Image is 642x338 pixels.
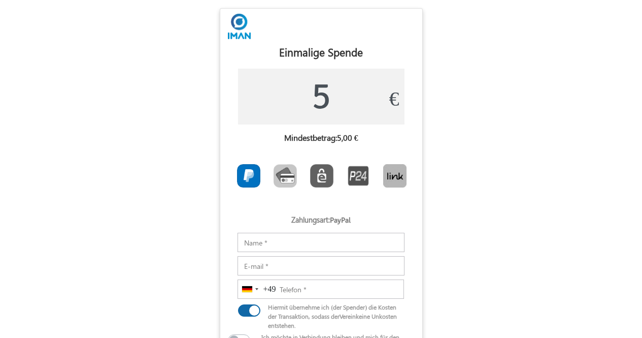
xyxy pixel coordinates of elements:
img: Link.png [383,164,407,188]
img: PayPal.png [237,164,260,188]
img: CardCollection.png [274,164,297,188]
img: P24.png [347,164,370,188]
div: Hiermit übernehme ich (der Spender) die Kosten der Transaktion, sodass der keine Unkosten entstehen. [260,302,412,330]
input: 0€ [238,69,404,125]
div: +49 [263,283,276,295]
input: Name * [238,233,404,252]
h6: Mindestbetrag: [238,133,404,146]
label: 5,00 € [337,133,358,142]
h5: Zahlungsart: [238,216,404,229]
button: Selected country [238,280,276,298]
div: Toolbar with button groups [230,161,415,195]
input: E-mail * [238,256,404,275]
input: Telefon * [238,280,404,299]
label: PayPal [330,216,351,225]
label: Einmalige Spende [279,44,363,60]
span: Verein [340,312,356,320]
img: H+C25PnaMWXWAAAAABJRU5ErkJggg== [228,14,251,39]
img: EPS.png [310,164,333,188]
